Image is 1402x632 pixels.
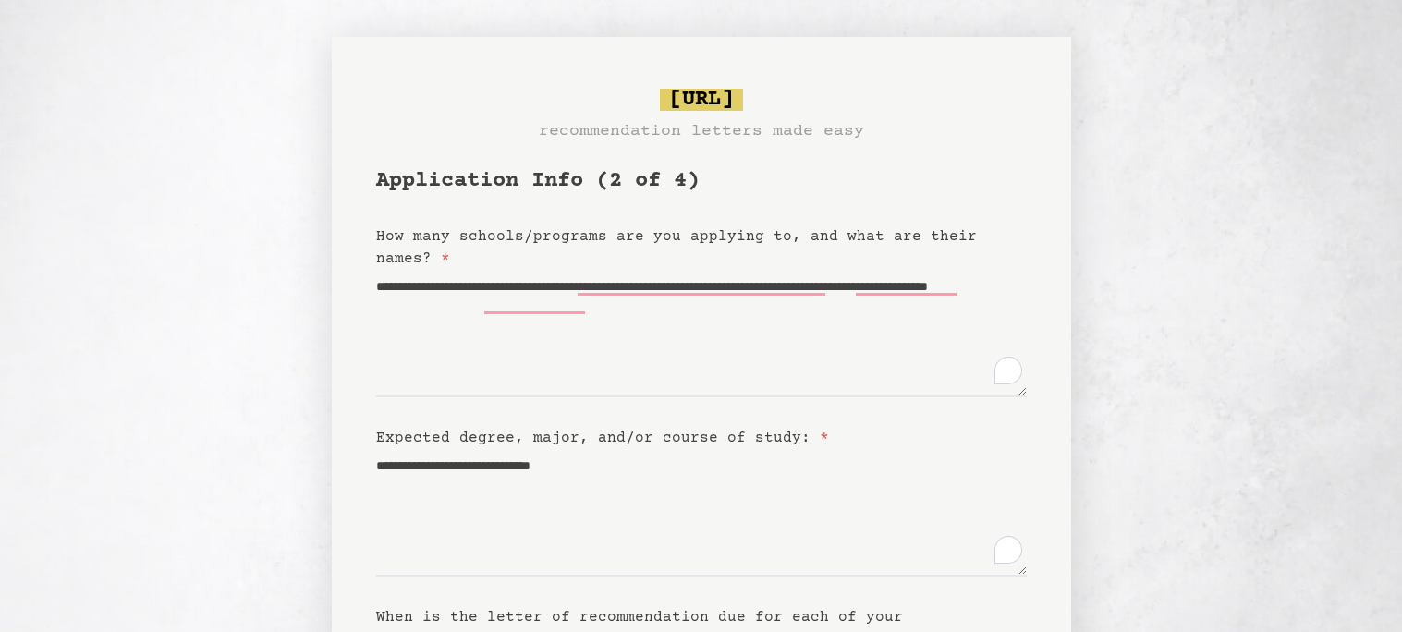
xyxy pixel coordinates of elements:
h3: recommendation letters made easy [539,118,864,144]
label: How many schools/programs are you applying to, and what are their names? [376,228,977,267]
textarea: To enrich screen reader interactions, please activate Accessibility in Grammarly extension settings [376,270,1027,397]
textarea: To enrich screen reader interactions, please activate Accessibility in Grammarly extension settings [376,449,1027,577]
span: [URL] [660,89,743,111]
label: Expected degree, major, and/or course of study: [376,430,829,446]
h1: Application Info (2 of 4) [376,166,1027,196]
